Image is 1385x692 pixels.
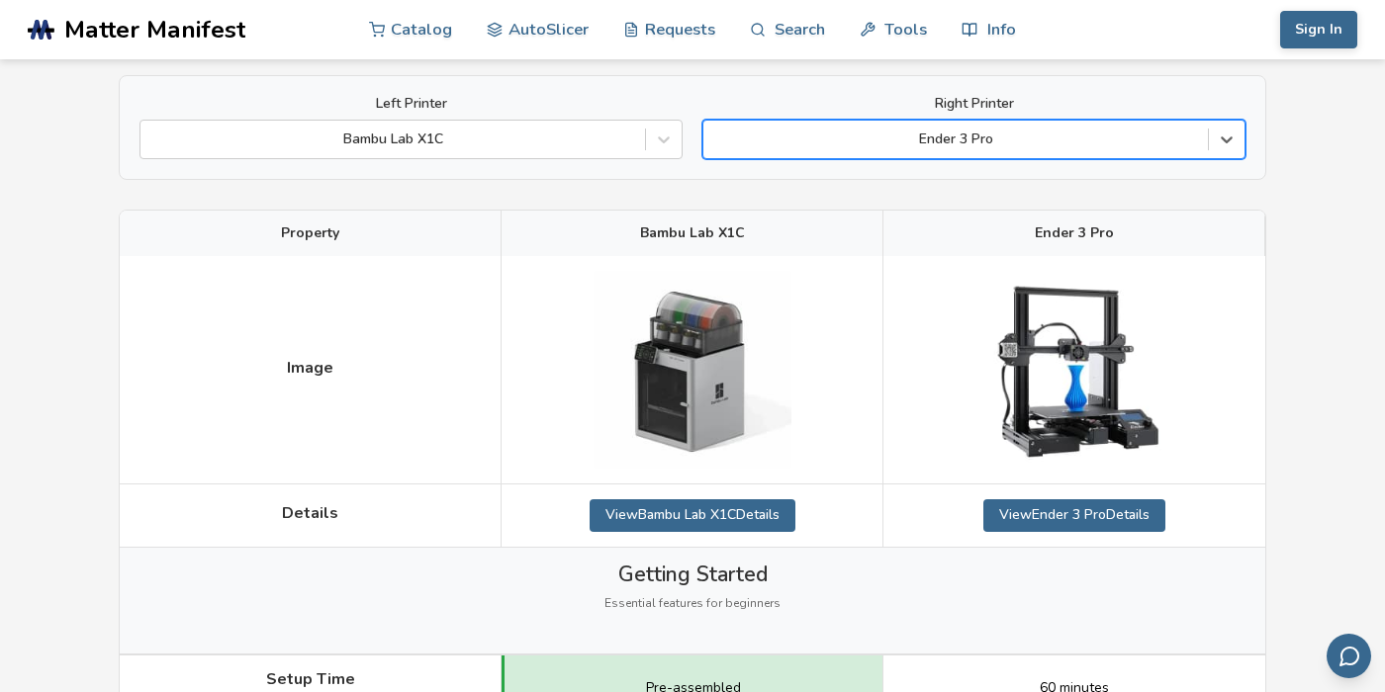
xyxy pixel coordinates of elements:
input: Bambu Lab X1C [150,131,154,147]
span: Matter Manifest [64,16,245,43]
button: Send feedback via email [1327,634,1371,678]
span: Setup Time [266,670,355,688]
span: Property [281,225,339,241]
span: Bambu Lab X1C [640,225,745,241]
button: Sign In [1280,11,1357,48]
label: Right Printer [702,96,1246,112]
img: Ender 3 Pro [975,271,1173,469]
span: Getting Started [618,562,768,586]
a: ViewBambu Lab X1CDetails [590,499,795,531]
span: Image [287,359,333,377]
span: Ender 3 Pro [1035,225,1114,241]
span: Essential features for beginners [604,597,781,611]
span: Details [282,504,338,522]
a: ViewEnder 3 ProDetails [983,499,1165,531]
img: Bambu Lab X1C [594,271,791,469]
label: Left Printer [139,96,683,112]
